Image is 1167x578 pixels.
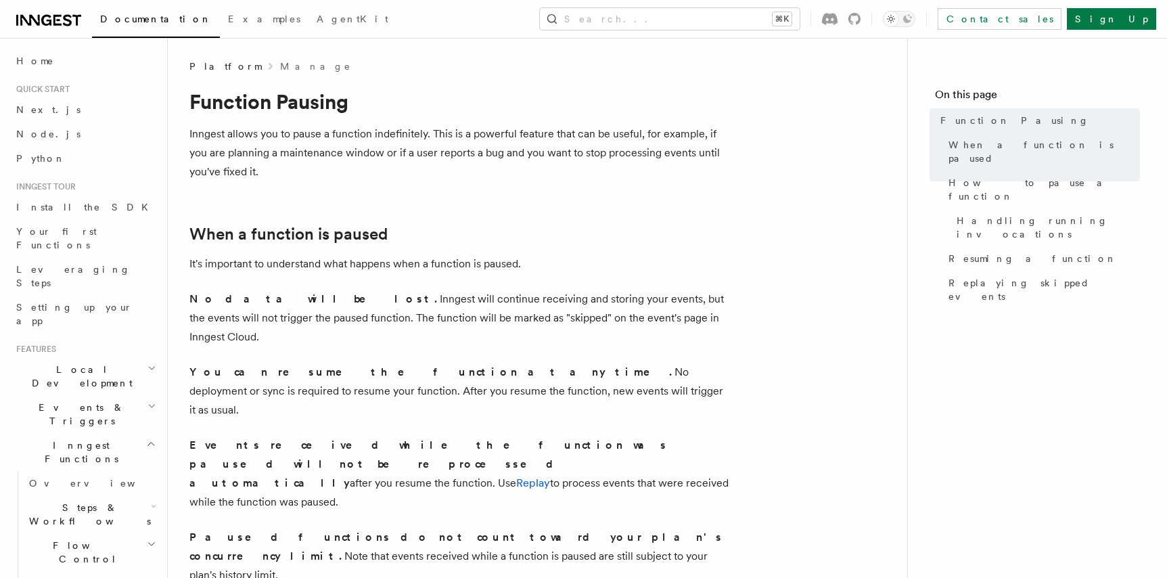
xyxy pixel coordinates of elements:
[189,254,731,273] p: It's important to understand what happens when a function is paused.
[935,108,1140,133] a: Function Pausing
[11,84,70,95] span: Quick start
[16,302,133,326] span: Setting up your app
[11,433,159,471] button: Inngest Functions
[11,257,159,295] a: Leveraging Steps
[189,439,668,489] strong: Events received while the function was paused will not be reprocessed automatically
[24,539,147,566] span: Flow Control
[1067,8,1156,30] a: Sign Up
[16,129,81,139] span: Node.js
[189,125,731,181] p: Inngest allows you to pause a function indefinitely. This is a powerful feature that can be usefu...
[11,97,159,122] a: Next.js
[16,153,66,164] span: Python
[943,271,1140,309] a: Replaying skipped events
[24,501,151,528] span: Steps & Workflows
[29,478,168,489] span: Overview
[24,471,159,495] a: Overview
[516,476,550,489] a: Replay
[16,264,131,288] span: Leveraging Steps
[951,208,1140,246] a: Handling running invocations
[11,219,159,257] a: Your first Functions
[189,60,261,73] span: Platform
[228,14,300,24] span: Examples
[11,122,159,146] a: Node.js
[948,252,1117,265] span: Resuming a function
[938,8,1061,30] a: Contact sales
[92,4,220,38] a: Documentation
[11,146,159,171] a: Python
[16,104,81,115] span: Next.js
[189,292,440,305] strong: No data will be lost.
[948,176,1140,203] span: How to pause a function
[943,246,1140,271] a: Resuming a function
[948,138,1140,165] span: When a function is paused
[11,344,56,355] span: Features
[24,495,159,533] button: Steps & Workflows
[189,436,731,512] p: after you resume the function. Use to process events that were received while the function was pa...
[11,195,159,219] a: Install the SDK
[11,439,146,466] span: Inngest Functions
[540,8,800,30] button: Search...⌘K
[773,12,792,26] kbd: ⌘K
[308,4,396,37] a: AgentKit
[16,226,97,250] span: Your first Functions
[957,214,1140,241] span: Handling running invocations
[189,363,731,420] p: No deployment or sync is required to resume your function. After you resume the function, new eve...
[11,395,159,433] button: Events & Triggers
[883,11,915,27] button: Toggle dark mode
[16,54,54,68] span: Home
[11,49,159,73] a: Home
[317,14,388,24] span: AgentKit
[189,531,723,562] strong: Paused functions do not count toward your plan's concurrency limit.
[935,87,1140,108] h4: On this page
[11,181,76,192] span: Inngest tour
[11,295,159,333] a: Setting up your app
[280,60,352,73] a: Manage
[189,89,731,114] h1: Function Pausing
[948,276,1140,303] span: Replaying skipped events
[940,114,1089,127] span: Function Pausing
[189,365,674,378] strong: You can resume the function at any time.
[16,202,156,213] span: Install the SDK
[189,225,388,244] a: When a function is paused
[100,14,212,24] span: Documentation
[220,4,308,37] a: Examples
[189,290,731,347] p: Inngest will continue receiving and storing your events, but the events will not trigger the paus...
[24,533,159,571] button: Flow Control
[943,133,1140,171] a: When a function is paused
[11,357,159,395] button: Local Development
[11,401,147,428] span: Events & Triggers
[943,171,1140,208] a: How to pause a function
[11,363,147,390] span: Local Development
